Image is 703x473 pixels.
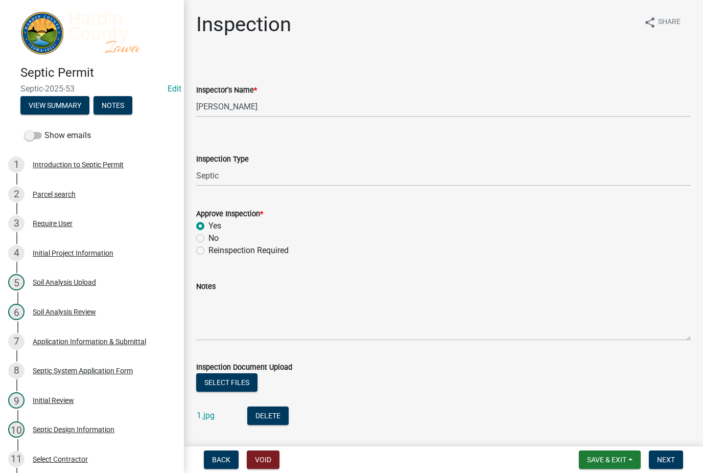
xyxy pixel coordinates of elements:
[33,220,73,227] div: Require User
[33,308,96,316] div: Soil Analysis Review
[33,367,133,374] div: Septic System Application Form
[33,397,74,404] div: Initial Review
[196,283,216,290] label: Notes
[93,102,132,110] wm-modal-confirm: Notes
[247,407,289,425] button: Delete
[25,129,91,142] label: Show emails
[8,333,25,350] div: 7
[196,364,292,371] label: Inspection Document Upload
[168,84,181,94] a: Edit
[196,156,249,163] label: Inspection Type
[204,451,239,469] button: Back
[196,12,291,37] h1: Inspection
[8,392,25,409] div: 9
[212,456,230,464] span: Back
[20,11,168,55] img: Hardin County, Iowa
[33,338,146,345] div: Application Information & Submittal
[208,232,219,244] label: No
[8,215,25,232] div: 3
[93,96,132,115] button: Notes
[208,244,289,257] label: Reinspection Required
[8,245,25,261] div: 4
[247,451,279,469] button: Void
[8,421,25,438] div: 10
[649,451,683,469] button: Next
[20,84,163,94] span: Septic-2025-53
[20,96,89,115] button: View Summary
[197,411,215,420] a: 1.jpg
[20,65,176,80] h4: Septic Permit
[658,16,681,29] span: Share
[196,87,257,94] label: Inspector's Name
[208,220,221,232] label: Yes
[33,279,96,286] div: Soil Analysis Upload
[33,161,124,168] div: Introduction to Septic Permit
[644,16,656,29] i: share
[8,304,25,320] div: 6
[33,456,88,463] div: Select Contractor
[33,426,114,433] div: Septic Design Information
[636,12,689,32] button: shareShare
[196,373,257,392] button: Select files
[33,191,76,198] div: Parcel search
[8,363,25,379] div: 8
[247,412,289,421] wm-modal-confirm: Delete Document
[8,186,25,202] div: 2
[657,456,675,464] span: Next
[20,102,89,110] wm-modal-confirm: Summary
[8,274,25,290] div: 5
[587,456,626,464] span: Save & Exit
[8,156,25,173] div: 1
[8,451,25,467] div: 11
[579,451,641,469] button: Save & Exit
[33,250,113,257] div: Initial Project Information
[168,84,181,94] wm-modal-confirm: Edit Application Number
[196,211,263,218] label: Approve Inspection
